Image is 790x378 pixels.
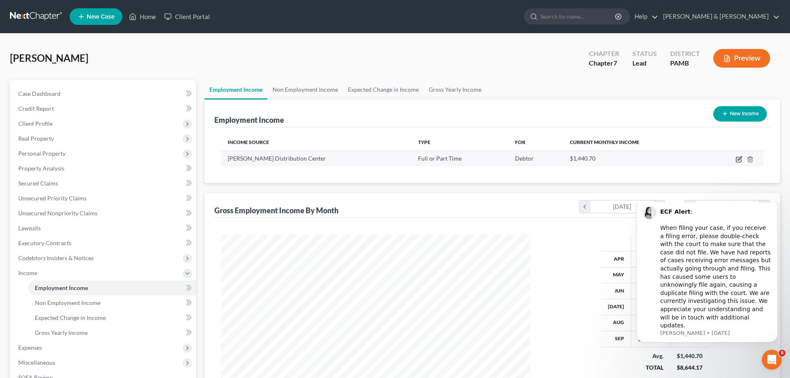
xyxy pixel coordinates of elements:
div: Gross Employment Income By Month [214,205,338,215]
i: chevron_right [654,200,665,213]
a: Help [630,9,658,24]
th: Apr [601,251,631,267]
a: Employment Income [28,280,196,295]
span: For [515,139,525,145]
b: ECF Alert [36,6,66,12]
p: Message from Lindsey, sent 16w ago [36,127,147,134]
div: Employment Income [214,115,284,125]
span: Expenses [18,344,42,351]
span: [PERSON_NAME] [10,52,88,64]
th: Sep [601,331,631,347]
span: Secured Claims [18,180,58,187]
a: Employment Income [204,80,267,100]
span: Expected Change in Income [35,314,106,321]
iframe: Intercom notifications message [624,202,790,374]
i: chevron_left [684,200,695,213]
div: Lead [632,59,657,68]
div: : ​ When filing your case, if you receive a filing error, please double-check with the court to m... [36,5,147,127]
a: Unsecured Priority Claims [12,191,196,206]
span: [PERSON_NAME] Distribution Center [228,155,326,162]
a: Secured Claims [12,176,196,191]
a: Property Analysis [12,161,196,176]
span: Unsecured Priority Claims [18,195,87,202]
div: Chapter [589,59,619,68]
span: Client Profile [18,120,53,127]
span: Lawsuits [18,224,41,232]
span: Codebtors Insiders & Notices [18,254,94,261]
span: Type [418,139,430,145]
span: Non Employment Income [35,299,100,306]
span: New Case [87,14,114,20]
span: Credit Report [18,105,54,112]
div: Status [632,49,657,59]
input: Search by name... [540,9,616,24]
div: [DATE] [591,200,654,213]
span: 7 [613,59,617,67]
th: [DATE] [601,299,631,315]
a: Expected Change in Income [28,310,196,325]
span: Income Source [228,139,269,145]
div: PAMB [670,59,700,68]
a: Non Employment Income [28,295,196,310]
span: Case Dashboard [18,90,61,97]
a: Client Portal [160,9,214,24]
span: Current Monthly Income [570,139,639,145]
div: Chapter [589,49,619,59]
a: Non Employment Income [267,80,343,100]
span: Real Property [18,135,54,142]
i: chevron_right [758,200,770,213]
span: Gross Yearly Income [35,329,88,336]
span: $1,440.70 [570,155,596,162]
a: [PERSON_NAME] & [PERSON_NAME] [659,9,780,24]
iframe: Intercom live chat [762,350,782,370]
button: New Income [713,106,767,122]
a: Credit Report [12,101,196,116]
a: Executory Contracts [12,236,196,251]
a: Home [125,9,160,24]
span: Income [18,269,37,276]
a: Lawsuits [12,221,196,236]
span: Miscellaneous [18,359,55,366]
span: Employment Income [35,284,88,291]
th: Jun [601,283,631,299]
span: 6 [779,350,785,356]
div: Message content [36,1,147,126]
span: Personal Property [18,150,66,157]
span: Property Analysis [18,165,64,172]
a: Gross Yearly Income [28,325,196,340]
div: District [670,49,700,59]
span: Unsecured Nonpriority Claims [18,210,97,217]
span: Full or Part Time [418,155,462,162]
img: Profile image for Lindsey [19,3,32,17]
button: Preview [713,49,770,68]
a: Gross Yearly Income [424,80,486,100]
th: Aug [601,315,631,331]
i: chevron_left [579,200,591,213]
div: [DATE] [695,200,759,213]
a: Unsecured Nonpriority Claims [12,206,196,221]
a: Case Dashboard [12,86,196,101]
a: Expected Change in Income [343,80,424,100]
th: May [601,267,631,283]
span: Debtor [515,155,534,162]
span: Executory Contracts [18,239,71,246]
